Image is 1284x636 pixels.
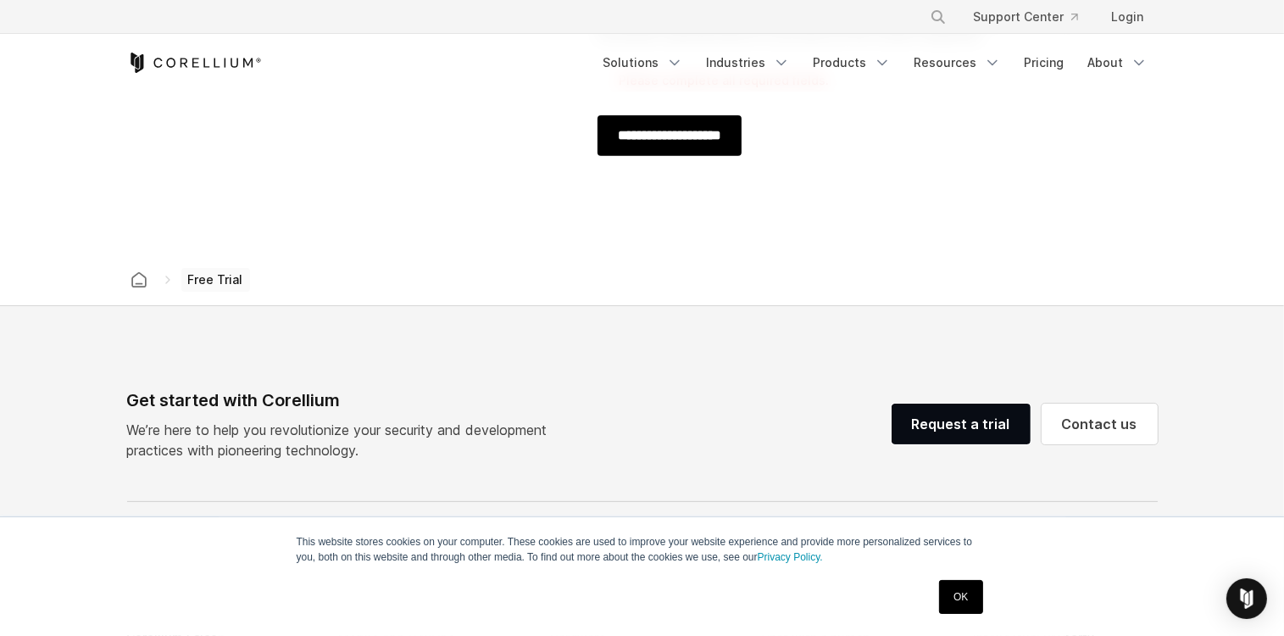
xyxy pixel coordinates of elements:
a: Resources [904,47,1011,78]
button: Search [923,2,953,32]
a: Privacy Policy. [758,551,823,563]
div: Open Intercom Messenger [1226,578,1267,619]
a: Products [803,47,901,78]
a: Pricing [1014,47,1075,78]
p: This website stores cookies on your computer. These cookies are used to improve your website expe... [297,534,988,565]
a: Corellium Home [127,53,262,73]
a: Request a trial [892,404,1031,444]
div: Navigation Menu [593,47,1158,78]
span: Free Trial [181,268,250,292]
a: Solutions [593,47,693,78]
a: Corellium home [124,268,154,292]
a: Industries [697,47,800,78]
a: Contact us [1042,404,1158,444]
p: We’re here to help you revolutionize your security and development practices with pioneering tech... [127,420,561,460]
a: Support Center [960,2,1092,32]
div: Get started with Corellium [127,388,561,413]
div: Navigation Menu [909,2,1158,32]
a: OK [939,580,982,614]
a: Login [1098,2,1158,32]
a: About [1078,47,1158,78]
